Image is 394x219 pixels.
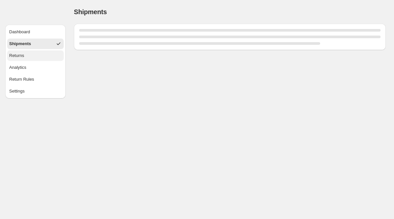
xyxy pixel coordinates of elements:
[9,41,31,47] div: Shipments
[9,64,26,71] div: Analytics
[7,62,64,73] button: Analytics
[9,76,34,83] div: Return Rules
[7,27,64,37] button: Dashboard
[7,74,64,85] button: Return Rules
[9,52,24,59] div: Returns
[9,88,25,95] div: Settings
[74,8,107,16] h1: Shipments
[7,86,64,96] button: Settings
[7,50,64,61] button: Returns
[7,39,64,49] button: Shipments
[9,29,30,35] div: Dashboard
